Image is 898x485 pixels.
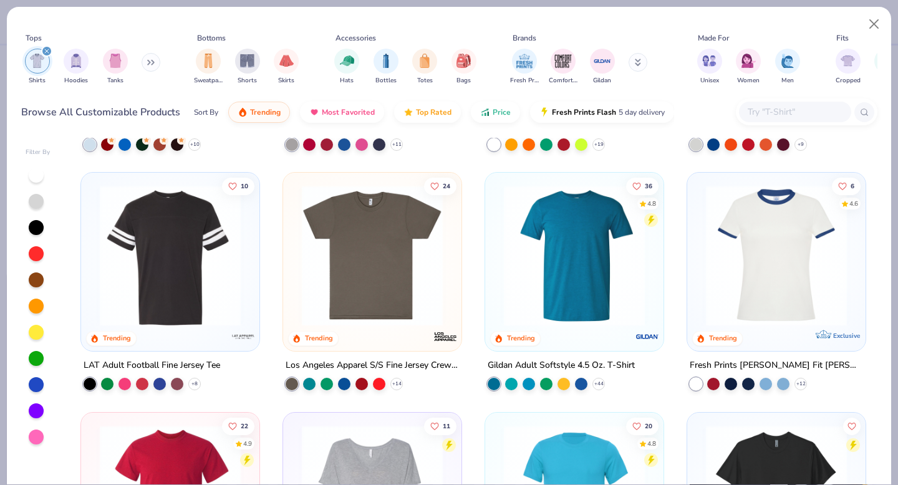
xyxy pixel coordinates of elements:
[594,380,603,388] span: + 44
[336,32,376,44] div: Accessories
[103,49,128,85] button: filter button
[796,380,805,388] span: + 12
[191,380,198,388] span: + 8
[231,324,256,349] img: LAT logo
[841,54,855,68] img: Cropped Image
[309,107,319,117] img: most_fav.gif
[554,52,572,70] img: Comfort Colors Image
[340,76,354,85] span: Hats
[334,49,359,85] button: filter button
[471,102,520,123] button: Price
[244,439,253,448] div: 4.9
[700,185,853,326] img: 10adaec1-cca8-4d85-a768-f31403859a58
[286,358,459,373] div: Los Angeles Apparel S/S Fine Jersey Crew 4.3 Oz
[456,76,471,85] span: Bags
[375,76,397,85] span: Bottles
[451,49,476,85] div: filter for Bags
[781,76,794,85] span: Men
[449,185,602,326] img: bedf2826-95eb-4db2-b42a-46123a4b6fd2
[549,49,577,85] button: filter button
[741,54,756,68] img: Women Image
[412,49,437,85] div: filter for Totes
[510,49,539,85] button: filter button
[374,49,398,85] div: filter for Bottles
[334,49,359,85] div: filter for Hats
[619,105,665,120] span: 5 day delivery
[530,102,674,123] button: Fresh Prints Flash5 day delivery
[416,107,451,117] span: Top Rated
[549,76,577,85] span: Comfort Colors
[392,140,402,148] span: + 11
[443,183,450,190] span: 24
[379,54,393,68] img: Bottles Image
[737,76,760,85] span: Women
[403,107,413,117] img: TopRated.gif
[645,183,652,190] span: 36
[84,358,220,373] div: LAT Adult Football Fine Jersey Tee
[29,76,46,85] span: Shirts
[107,76,123,85] span: Tanks
[836,76,861,85] span: Cropped
[69,54,83,68] img: Hoodies Image
[392,380,402,388] span: + 14
[190,140,200,148] span: + 10
[201,54,215,68] img: Sweatpants Image
[194,107,218,118] div: Sort By
[235,49,260,85] div: filter for Shorts
[197,32,226,44] div: Bottoms
[279,54,294,68] img: Skirts Image
[26,32,42,44] div: Tops
[626,417,659,435] button: Like
[736,49,761,85] div: filter for Women
[690,358,863,373] div: Fresh Prints [PERSON_NAME] Fit [PERSON_NAME] Shirt
[626,178,659,195] button: Like
[700,76,719,85] span: Unisex
[274,49,299,85] div: filter for Skirts
[235,49,260,85] button: filter button
[862,12,886,36] button: Close
[103,49,128,85] div: filter for Tanks
[30,54,44,68] img: Shirts Image
[510,76,539,85] span: Fresh Prints
[851,183,854,190] span: 6
[647,439,656,448] div: 4.8
[836,32,849,44] div: Fits
[781,54,794,68] img: Men Image
[593,52,612,70] img: Gildan Image
[775,49,800,85] div: filter for Men
[736,49,761,85] button: filter button
[194,76,223,85] span: Sweatpants
[109,54,122,68] img: Tanks Image
[698,32,729,44] div: Made For
[833,332,859,340] span: Exclusive
[374,49,398,85] button: filter button
[424,417,456,435] button: Like
[590,49,615,85] div: filter for Gildan
[322,107,375,117] span: Most Favorited
[650,185,804,326] img: ab0ef8e7-4325-4ec5-80a1-ba222ecd1bed
[340,54,354,68] img: Hats Image
[849,199,858,209] div: 4.6
[194,49,223,85] button: filter button
[843,417,861,435] button: Like
[702,54,717,68] img: Unisex Image
[552,107,616,117] span: Fresh Prints Flash
[418,54,432,68] img: Totes Image
[635,324,660,349] img: Gildan logo
[594,140,603,148] span: + 19
[64,76,88,85] span: Hoodies
[424,178,456,195] button: Like
[433,324,458,349] img: Los Angeles Apparel logo
[798,140,804,148] span: + 9
[443,423,450,429] span: 11
[228,102,290,123] button: Trending
[510,49,539,85] div: filter for Fresh Prints
[417,76,433,85] span: Totes
[549,49,577,85] div: filter for Comfort Colors
[488,358,635,373] div: Gildan Adult Softstyle 4.5 Oz. T-Shirt
[836,49,861,85] div: filter for Cropped
[240,54,254,68] img: Shorts Image
[498,185,651,326] img: 6e5b4623-b2d7-47aa-a31d-c127d7126a18
[539,107,549,117] img: flash.gif
[274,49,299,85] button: filter button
